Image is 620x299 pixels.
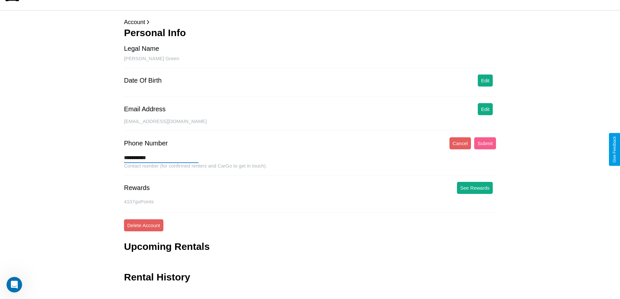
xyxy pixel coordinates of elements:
iframe: Intercom live chat [7,277,22,292]
div: Email Address [124,105,166,113]
p: 4107 goPoints [124,197,496,206]
button: Edit [478,75,493,87]
p: Account [124,17,496,27]
div: Rewards [124,184,150,192]
button: See Rewards [457,182,493,194]
div: Give Feedback [612,136,617,163]
div: [EMAIL_ADDRESS][DOMAIN_NAME] [124,118,496,131]
div: Contact number (for confirmed renters and CarGo to get in touch). [124,163,496,175]
button: Cancel [449,137,471,149]
div: Phone Number [124,140,168,147]
div: Legal Name [124,45,159,52]
h3: Rental History [124,272,190,283]
h3: Upcoming Rentals [124,241,210,252]
div: [PERSON_NAME] Green [124,56,496,68]
button: Submit [474,137,496,149]
button: Edit [478,103,493,115]
div: Date Of Birth [124,77,162,84]
h3: Personal Info [124,27,496,38]
button: Delete Account [124,219,163,231]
